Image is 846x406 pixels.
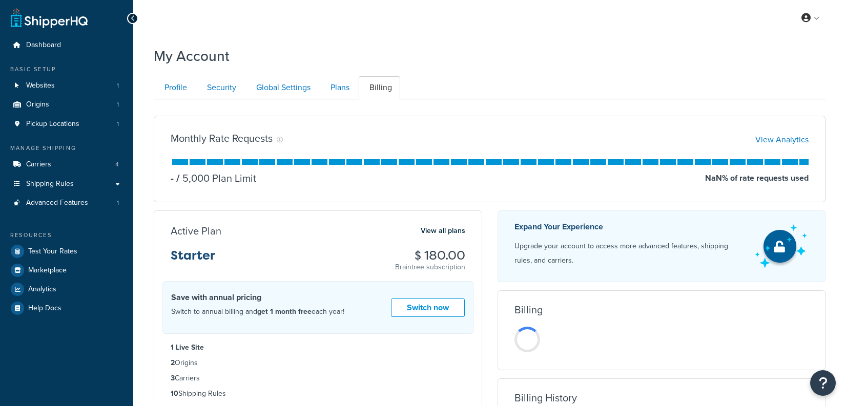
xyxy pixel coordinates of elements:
strong: 10 [171,388,178,399]
span: 1 [117,120,119,129]
span: Advanced Features [26,199,88,207]
h3: Starter [171,249,215,270]
li: Carriers [8,155,126,174]
li: Origins [171,357,465,369]
span: Analytics [28,285,56,294]
span: 4 [115,160,119,169]
strong: get 1 month free [257,306,312,317]
span: 1 [117,199,119,207]
h3: Billing [514,304,543,315]
div: Basic Setup [8,65,126,74]
span: 1 [117,100,119,109]
a: View Analytics [755,134,809,145]
span: Carriers [26,160,51,169]
a: Shipping Rules [8,175,126,194]
h3: $ 180.00 [395,249,465,262]
div: Resources [8,231,126,240]
strong: 3 [171,373,175,383]
li: Origins [8,95,126,114]
h3: Active Plan [171,225,221,237]
span: Shipping Rules [26,180,74,188]
span: / [176,170,180,186]
a: Origins 1 [8,95,126,114]
a: Profile [154,76,195,99]
a: Security [196,76,244,99]
p: - [171,171,174,185]
a: Pickup Locations 1 [8,115,126,134]
span: Origins [26,100,49,109]
a: Test Your Rates [8,242,126,261]
h3: Billing History [514,392,577,403]
a: Dashboard [8,36,126,55]
a: Websites 1 [8,76,126,95]
span: 1 [117,81,119,90]
a: Marketplace [8,261,126,280]
a: Billing [359,76,400,99]
div: Manage Shipping [8,144,126,153]
a: Global Settings [245,76,319,99]
span: Marketplace [28,266,67,275]
span: Test Your Rates [28,247,77,256]
a: ShipperHQ Home [11,8,88,28]
a: Analytics [8,280,126,298]
a: Switch now [391,298,465,317]
p: Expand Your Experience [514,220,746,234]
span: Dashboard [26,41,61,50]
h1: My Account [154,46,230,66]
strong: 2 [171,357,175,368]
a: Carriers 4 [8,155,126,174]
span: Help Docs [28,304,61,313]
h4: Save with annual pricing [171,291,344,304]
span: Pickup Locations [26,120,79,129]
p: 5,000 Plan Limit [174,171,256,185]
li: Advanced Features [8,194,126,212]
a: Help Docs [8,299,126,317]
li: Shipping Rules [171,388,465,399]
p: NaN % of rate requests used [705,171,809,185]
strong: 1 Live Site [171,342,204,353]
a: View all plans [421,224,465,238]
li: Pickup Locations [8,115,126,134]
a: Expand Your Experience Upgrade your account to access more advanced features, shipping rules, and... [498,210,826,282]
p: Braintree subscription [395,262,465,272]
a: Advanced Features 1 [8,194,126,212]
a: Plans [320,76,358,99]
li: Carriers [171,373,465,384]
li: Websites [8,76,126,95]
span: Websites [26,81,55,90]
button: Open Resource Center [810,370,836,396]
p: Switch to annual billing and each year! [171,305,344,318]
p: Upgrade your account to access more advanced features, shipping rules, and carriers. [514,239,746,268]
h3: Monthly Rate Requests [171,133,273,144]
